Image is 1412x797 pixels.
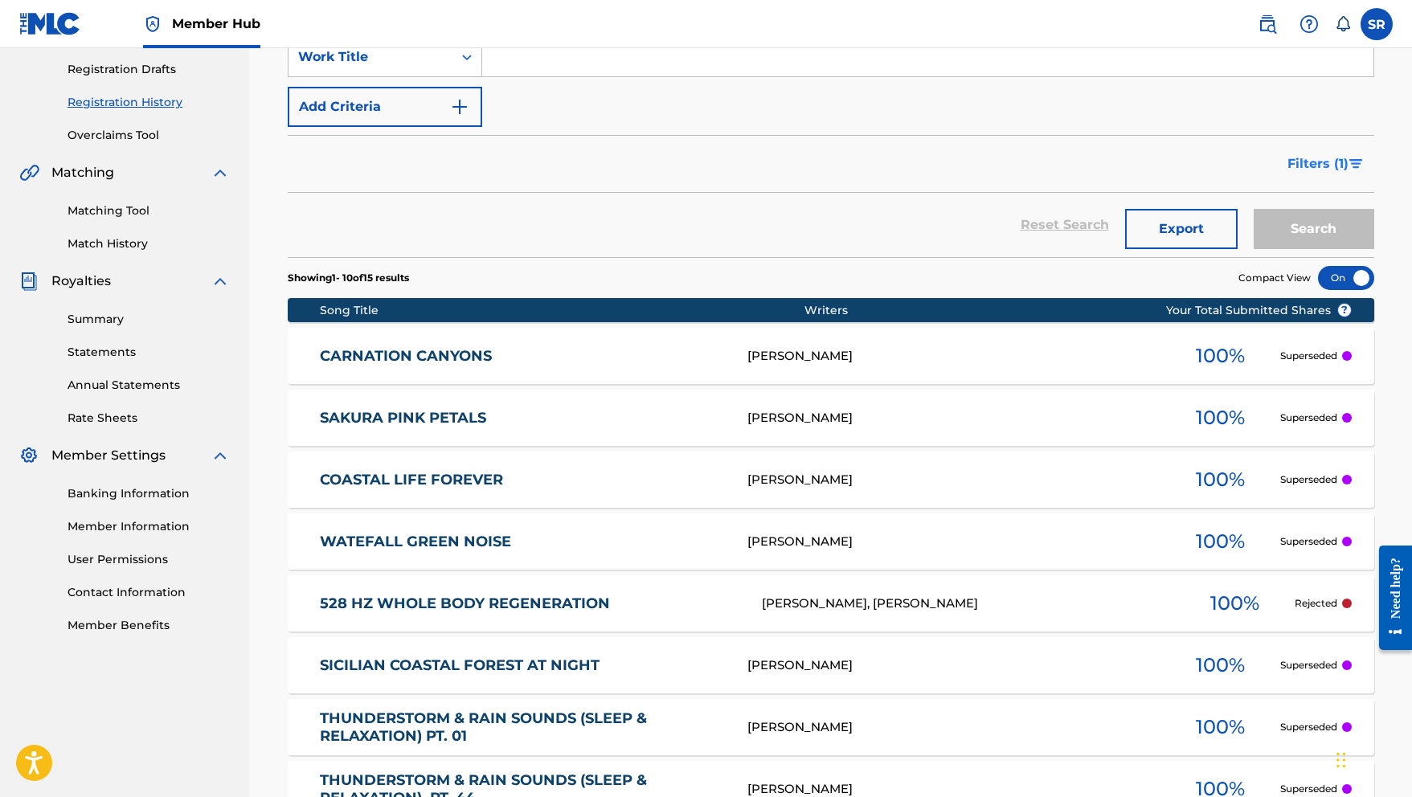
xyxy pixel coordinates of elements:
[68,584,230,601] a: Contact Information
[1238,271,1311,285] span: Compact View
[320,471,726,489] a: COASTAL LIFE FOREVER
[68,127,230,144] a: Overclaims Tool
[68,377,230,394] a: Annual Statements
[804,302,1218,319] div: Writers
[19,12,81,35] img: MLC Logo
[747,347,1160,366] div: [PERSON_NAME]
[1349,159,1363,169] img: filter
[1287,154,1349,174] span: Filters ( 1 )
[51,272,111,291] span: Royalties
[68,410,230,427] a: Rate Sheets
[1280,782,1337,796] p: Superseded
[1361,8,1393,40] div: User Menu
[19,272,39,291] img: Royalties
[51,446,166,465] span: Member Settings
[1196,465,1245,494] span: 100 %
[1196,651,1245,680] span: 100 %
[1280,472,1337,487] p: Superseded
[51,163,114,182] span: Matching
[320,347,726,366] a: CARNATION CANYONS
[1258,14,1277,34] img: search
[1293,8,1325,40] div: Help
[211,446,230,465] img: expand
[747,656,1160,675] div: [PERSON_NAME]
[1280,411,1337,425] p: Superseded
[1166,302,1352,319] span: Your Total Submitted Shares
[320,302,804,319] div: Song Title
[320,533,726,551] a: WATEFALL GREEN NOISE
[1125,209,1238,249] button: Export
[68,202,230,219] a: Matching Tool
[747,533,1160,551] div: [PERSON_NAME]
[747,718,1160,737] div: [PERSON_NAME]
[1278,144,1374,184] button: Filters (1)
[68,311,230,328] a: Summary
[143,14,162,34] img: Top Rightsholder
[68,61,230,78] a: Registration Drafts
[1280,349,1337,363] p: Superseded
[1295,596,1337,611] p: Rejected
[1367,531,1412,664] iframe: Resource Center
[1196,403,1245,432] span: 100 %
[747,471,1160,489] div: [PERSON_NAME]
[19,163,39,182] img: Matching
[1332,720,1412,797] iframe: Chat Widget
[320,595,740,613] a: 528 HZ WHOLE BODY REGENERATION
[320,409,726,427] a: SAKURA PINK PETALS
[211,272,230,291] img: expand
[288,271,409,285] p: Showing 1 - 10 of 15 results
[68,518,230,535] a: Member Information
[68,485,230,502] a: Banking Information
[1280,658,1337,672] p: Superseded
[288,37,1374,257] form: Search Form
[1210,589,1259,618] span: 100 %
[68,94,230,111] a: Registration History
[1335,16,1351,32] div: Notifications
[1299,14,1319,34] img: help
[211,163,230,182] img: expand
[288,87,482,127] button: Add Criteria
[320,709,726,746] a: THUNDERSTORM & RAIN SOUNDS (SLEEP & RELAXATION) PT. 01
[19,446,39,465] img: Member Settings
[298,47,443,67] div: Work Title
[68,617,230,634] a: Member Benefits
[320,656,726,675] a: SICILIAN COASTAL FOREST AT NIGHT
[1196,341,1245,370] span: 100 %
[1196,527,1245,556] span: 100 %
[450,97,469,116] img: 9d2ae6d4665cec9f34b9.svg
[68,344,230,361] a: Statements
[68,551,230,568] a: User Permissions
[747,409,1160,427] div: [PERSON_NAME]
[762,595,1175,613] div: [PERSON_NAME], [PERSON_NAME]
[1280,720,1337,734] p: Superseded
[1280,534,1337,549] p: Superseded
[1196,713,1245,742] span: 100 %
[1251,8,1283,40] a: Public Search
[68,235,230,252] a: Match History
[172,14,260,33] span: Member Hub
[1336,736,1346,784] div: Drag
[1338,304,1351,317] span: ?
